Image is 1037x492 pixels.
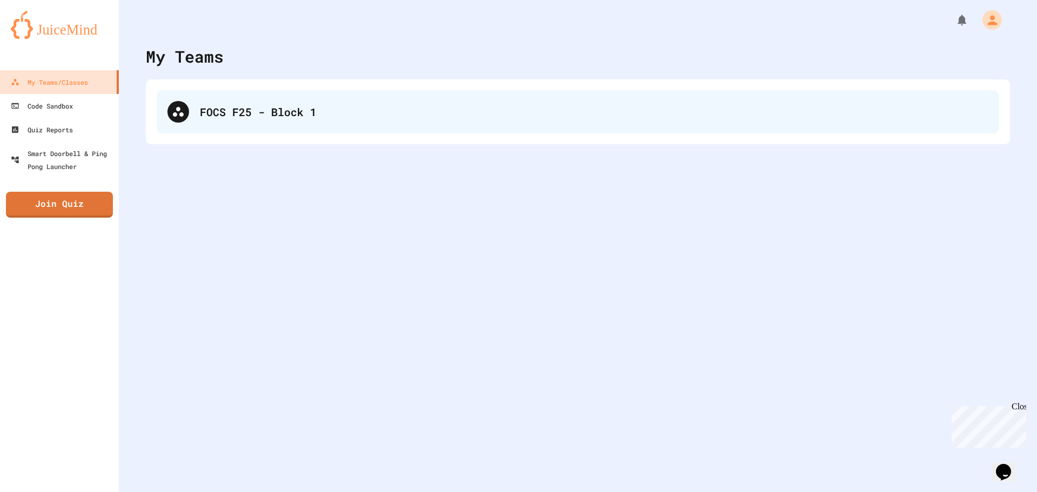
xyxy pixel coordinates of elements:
div: FOCS F25 - Block 1 [157,90,999,133]
iframe: chat widget [947,402,1026,448]
div: My Teams [146,44,224,69]
div: Code Sandbox [11,99,73,112]
a: Join Quiz [6,192,113,218]
img: logo-orange.svg [11,11,108,39]
div: My Account [971,8,1005,32]
div: Smart Doorbell & Ping Pong Launcher [11,147,115,173]
iframe: chat widget [992,449,1026,481]
div: Quiz Reports [11,123,73,136]
div: Chat with us now!Close [4,4,75,69]
div: My Notifications [935,11,971,29]
div: My Teams/Classes [11,76,88,89]
div: FOCS F25 - Block 1 [200,104,988,120]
